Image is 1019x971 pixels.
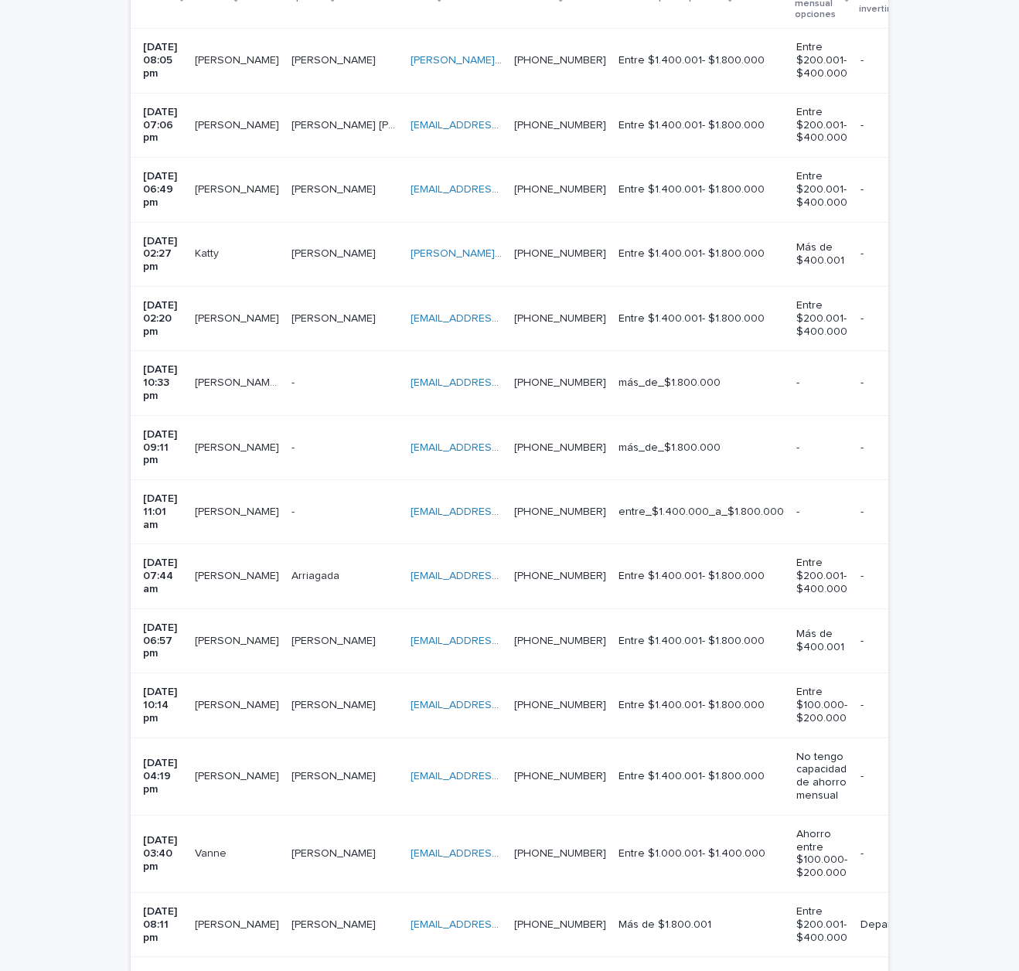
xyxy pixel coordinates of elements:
p: [PERSON_NAME] [195,116,282,132]
p: - [861,183,938,196]
p: [PERSON_NAME] [195,309,282,325]
p: - [291,503,298,519]
p: - [861,376,938,390]
p: Entre $1.000.001- $1.400.000 [619,847,784,860]
p: Más de $400.001 [796,241,847,267]
a: [PHONE_NUMBER] [514,55,606,66]
a: [EMAIL_ADDRESS][DOMAIN_NAME] [411,771,585,782]
a: [EMAIL_ADDRESS][DOMAIN_NAME] [411,442,585,453]
p: [DATE] 11:01 am [143,492,182,531]
p: - [796,376,847,390]
p: Entre $1.400.001- $1.800.000 [619,312,784,325]
p: [PERSON_NAME] [195,51,282,67]
p: Entre $200.001- $400.000 [796,557,847,595]
p: [PERSON_NAME] [291,632,379,648]
a: [EMAIL_ADDRESS][DOMAIN_NAME] [411,700,585,710]
p: Mario Gomez Mardones [195,503,282,519]
a: [PHONE_NUMBER] [514,571,606,581]
p: [PERSON_NAME] [291,696,379,712]
a: [PHONE_NUMBER] [514,848,606,859]
p: Entre $200.001- $400.000 [796,106,847,145]
p: - [796,441,847,455]
p: Edgardo Peña [195,438,282,455]
p: Entre $1.400.001- $1.800.000 [619,183,784,196]
p: Sebastian Segovia Graz [195,373,282,390]
p: [PERSON_NAME] [195,767,282,783]
a: [PHONE_NUMBER] [514,506,606,517]
p: [DATE] 10:14 pm [143,686,182,724]
p: - [861,635,938,648]
p: [PERSON_NAME] [195,915,282,932]
a: [PHONE_NUMBER] [514,184,606,195]
p: Entre $100.000- $200.000 [796,686,847,724]
p: Entre $200.001- $400.000 [796,41,847,80]
a: [EMAIL_ADDRESS][DOMAIN_NAME] [411,919,585,930]
p: Más de $1.800.001 [619,918,784,932]
p: No tengo capacidad de ahorro mensual [796,751,847,802]
p: más_de_$1.800.000 [619,376,784,390]
p: Entre $200.001- $400.000 [796,170,847,209]
p: Entre $1.400.001- $1.800.000 [619,119,784,132]
p: [DATE] 07:06 pm [143,106,182,145]
p: [DATE] 04:19 pm [143,757,182,796]
a: [PHONE_NUMBER] [514,120,606,131]
p: [DATE] 10:33 pm [143,363,182,402]
p: Entre $1.400.001- $1.800.000 [619,570,784,583]
p: más_de_$1.800.000 [619,441,784,455]
p: - [861,441,938,455]
p: [PERSON_NAME] [291,844,379,860]
p: [PERSON_NAME] [291,767,379,783]
a: [EMAIL_ADDRESS][DOMAIN_NAME] [411,120,585,131]
p: - [291,438,298,455]
p: Departamentos [861,918,938,932]
p: Entre $1.400.001- $1.800.000 [619,635,784,648]
p: Entre $1.400.001- $1.800.000 [619,699,784,712]
a: [PERSON_NAME][EMAIL_ADDRESS][DOMAIN_NAME] [411,55,670,66]
p: [PERSON_NAME] [195,180,282,196]
p: [PERSON_NAME] [291,309,379,325]
p: Entre $200.001- $400.000 [796,905,847,944]
p: [DATE] 07:44 am [143,557,182,595]
p: [DATE] 06:49 pm [143,170,182,209]
p: [DATE] 06:57 pm [143,622,182,660]
p: - [861,570,938,583]
p: Entre $1.400.001- $1.800.000 [619,247,784,261]
a: [EMAIL_ADDRESS][DOMAIN_NAME] [411,506,585,517]
p: Katty [195,244,222,261]
a: [PHONE_NUMBER] [514,377,606,388]
p: [PERSON_NAME] [195,696,282,712]
p: - [861,312,938,325]
a: [PHONE_NUMBER] [514,248,606,259]
a: [PERSON_NAME][EMAIL_ADDRESS][DOMAIN_NAME] [411,248,670,259]
a: [PHONE_NUMBER] [514,771,606,782]
p: Vanne [195,844,230,860]
p: Bosque perez [291,244,379,261]
p: Salinas Torrijos [291,116,401,132]
a: [EMAIL_ADDRESS][DOMAIN_NAME] [411,313,585,324]
p: [PERSON_NAME] [291,180,379,196]
p: Entre $200.001- $400.000 [796,299,847,338]
p: - [861,247,938,261]
p: - [861,506,938,519]
p: [DATE] 08:11 pm [143,905,182,944]
p: [DATE] 03:40 pm [143,834,182,873]
p: Entre $1.400.001- $1.800.000 [619,54,784,67]
p: [DATE] 02:27 pm [143,235,182,274]
p: Arriagada [291,567,343,583]
p: entre_$1.400.000_a_$1.800.000 [619,506,784,519]
p: - [861,54,938,67]
p: - [291,373,298,390]
p: [DATE] 09:11 pm [143,428,182,467]
p: [PERSON_NAME] [195,567,282,583]
a: [PHONE_NUMBER] [514,700,606,710]
a: [PHONE_NUMBER] [514,313,606,324]
p: Ahorro entre $100.000- $200.000 [796,828,847,880]
p: - [861,699,938,712]
p: - [861,847,938,860]
p: [PERSON_NAME] [291,915,379,932]
a: [EMAIL_ADDRESS][DOMAIN_NAME] [411,635,585,646]
p: - [861,119,938,132]
p: - [861,770,938,783]
a: [EMAIL_ADDRESS][DOMAIN_NAME] [411,184,585,195]
a: [PHONE_NUMBER] [514,919,606,930]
